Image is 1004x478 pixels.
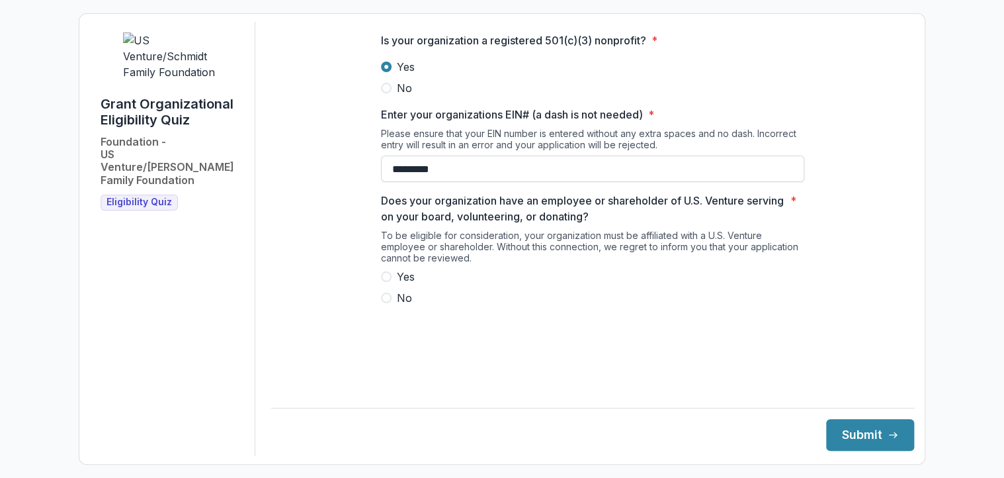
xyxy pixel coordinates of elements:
p: Enter your organizations EIN# (a dash is not needed) [381,107,643,122]
span: No [397,290,412,306]
img: US Venture/Schmidt Family Foundation [123,32,222,80]
button: Submit [826,419,914,451]
h2: Foundation - US Venture/[PERSON_NAME] Family Foundation [101,136,244,187]
p: Is your organization a registered 501(c)(3) nonprofit? [381,32,646,48]
p: Does your organization have an employee or shareholder of U.S. Venture serving on your board, vol... [381,193,785,224]
h1: Grant Organizational Eligibility Quiz [101,96,244,128]
div: Please ensure that your EIN number is entered without any extra spaces and no dash. Incorrect ent... [381,128,804,156]
span: Yes [397,59,415,75]
span: Eligibility Quiz [106,197,172,208]
span: No [397,80,412,96]
div: To be eligible for consideration, your organization must be affiliated with a U.S. Venture employ... [381,230,804,269]
span: Yes [397,269,415,285]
